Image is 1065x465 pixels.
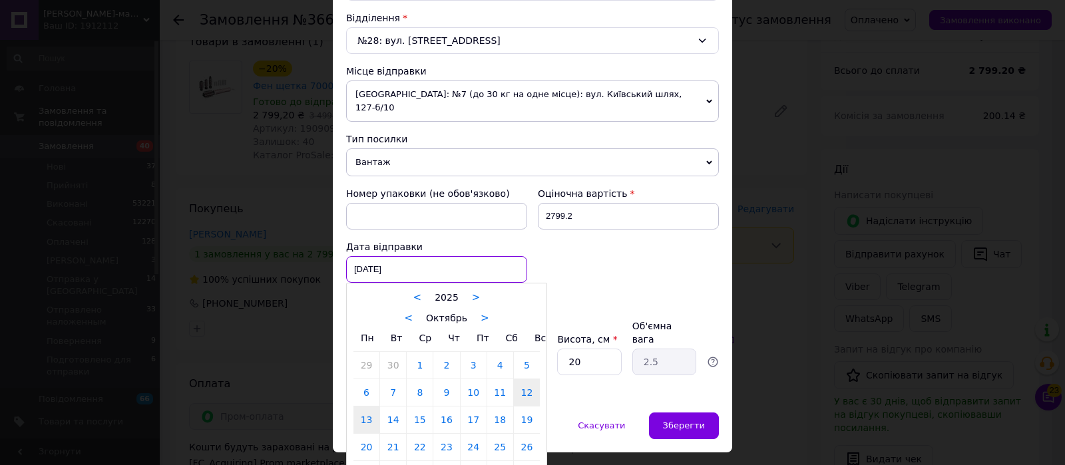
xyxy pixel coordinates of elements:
[472,291,481,303] a: >
[461,352,487,379] a: 3
[380,434,406,460] a: 21
[353,379,379,406] a: 6
[461,379,487,406] a: 10
[461,406,487,433] a: 17
[407,352,433,379] a: 1
[405,312,413,324] a: <
[514,352,540,379] a: 5
[481,312,489,324] a: >
[433,406,459,433] a: 16
[487,406,513,433] a: 18
[578,420,625,430] span: Скасувати
[380,379,406,406] a: 7
[353,406,379,433] a: 13
[514,434,540,460] a: 26
[448,333,460,343] span: Чт
[514,406,540,433] a: 19
[487,352,513,379] a: 4
[461,434,487,460] a: 24
[435,292,459,303] span: 2025
[433,379,459,406] a: 9
[419,333,431,343] span: Ср
[477,333,489,343] span: Пт
[391,333,403,343] span: Вт
[380,352,406,379] a: 30
[433,352,459,379] a: 2
[534,333,546,343] span: Вс
[506,333,518,343] span: Сб
[353,434,379,460] a: 20
[407,379,433,406] a: 8
[426,313,467,323] span: Октябрь
[407,406,433,433] a: 15
[361,333,374,343] span: Пн
[514,379,540,406] a: 12
[407,434,433,460] a: 22
[663,420,705,430] span: Зберегти
[487,379,513,406] a: 11
[353,352,379,379] a: 29
[487,434,513,460] a: 25
[433,434,459,460] a: 23
[413,291,422,303] a: <
[380,406,406,433] a: 14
